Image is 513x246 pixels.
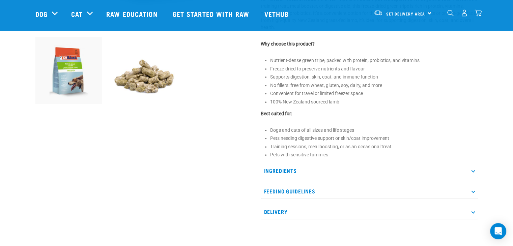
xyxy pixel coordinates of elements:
[461,9,468,17] img: user.png
[270,57,478,64] li: Nutrient-dense green tripe, packed with protein, probiotics, and vitamins
[270,65,478,72] li: Freeze-dried to preserve nutrients and flavour
[35,37,103,104] img: K9 Square
[374,10,383,16] img: van-moving.png
[270,90,478,97] li: Convenient for travel or limited freezer space
[261,163,478,178] p: Ingredients
[261,111,292,116] strong: Best suited for:
[490,223,506,239] div: Open Intercom Messenger
[270,82,478,89] li: No fillers: free from wheat, gluten, soy, dairy, and more
[270,143,478,150] li: Training sessions, meal boosting, or as an occasional treat
[110,37,177,104] img: 1324 Green Tripe Treat 01
[270,73,478,81] li: Supports digestion, skin, coat, and immune function
[270,98,478,105] li: 100% New Zealand sourced lamb
[261,41,315,47] strong: Why choose this product?
[386,12,425,15] span: Set Delivery Area
[99,0,166,27] a: Raw Education
[475,9,482,17] img: home-icon@2x.png
[270,127,478,134] li: Dogs and cats of all sizes and life stages
[71,9,83,19] a: Cat
[166,0,258,27] a: Get started with Raw
[261,204,478,219] p: Delivery
[270,135,478,142] li: Pets needing digestive support or skin/coat improvement
[447,10,454,16] img: home-icon-1@2x.png
[35,9,48,19] a: Dog
[258,0,297,27] a: Vethub
[270,151,478,158] li: Pets with sensitive tummies
[261,184,478,199] p: Feeding Guidelines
